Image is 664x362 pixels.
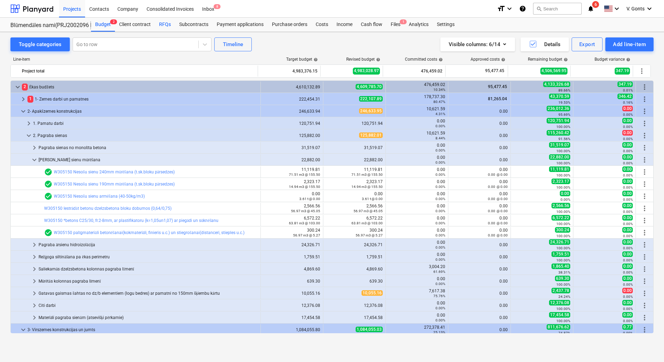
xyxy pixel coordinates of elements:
[561,198,570,201] small: 0.00%
[264,167,320,177] div: 11,119.81
[547,118,570,123] span: 120,751.94
[435,209,445,213] small: 0.00%
[386,66,442,77] div: 476,459.02
[623,258,633,262] small: 0.00%
[640,156,649,164] span: More actions
[500,58,505,62] span: help
[549,154,570,160] span: 22,882.00
[613,40,646,49] div: Add line-item
[289,173,320,176] small: 71.51 m3 @ 155.50
[528,57,568,62] div: Remaining budget
[326,267,383,271] div: 4,869.60
[44,192,52,200] span: Line-item has 2 RFQs
[312,18,332,32] a: Costs
[351,185,383,189] small: 14.94 m3 @ 155.50
[264,85,320,89] div: 4,610,132.89
[451,109,508,114] div: 0.00
[640,144,649,152] span: More actions
[488,173,508,176] small: 0.00 @ 0.00
[488,209,508,213] small: 0.00 @ 0.00
[22,84,28,90] span: 2
[22,66,255,77] div: Project total
[10,57,258,62] div: Line-item
[351,173,383,176] small: 71.51 m3 @ 155.50
[521,37,569,51] button: Details
[451,228,508,238] div: 0.00
[110,19,117,24] span: 2
[617,81,633,87] span: 347.19
[91,18,115,32] div: Budget
[562,58,568,62] span: help
[433,88,445,92] small: 10.34%
[555,276,570,281] span: 639.30
[435,245,445,249] small: 0.00%
[640,229,649,237] span: More actions
[622,166,633,172] span: 0.00
[27,96,33,102] span: 1
[556,161,570,165] small: 100.00%
[264,267,320,271] div: 4,869.60
[289,185,320,189] small: 14.94 m3 @ 155.50
[264,133,320,138] div: 125,882.00
[623,270,633,274] small: 0.00%
[155,18,175,32] a: RFQs
[27,106,258,117] div: 2- Apakšzemes konstrukcijas
[435,112,445,116] small: 4.31%
[435,282,445,286] small: 0.00%
[19,95,27,103] span: keyboard_arrow_right
[623,113,633,117] small: 0.00%
[326,179,383,189] div: 2,323.17
[551,251,570,257] span: 1,759.51
[356,84,383,89] span: 4,609,785.70
[10,37,70,51] button: Toggle categories
[264,121,320,126] div: 120,751.94
[615,68,630,74] span: 347.19
[547,106,570,111] span: 236,012.36
[312,58,318,62] span: help
[435,173,445,176] small: 0.00%
[389,94,445,104] div: 178,737.30
[622,154,633,160] span: 0.00
[44,206,172,211] a: W305150 Iestrādāt betonu dzelzsbetona bloku dobumos (0,64/0,75)
[623,198,633,201] small: 0.00%
[389,264,445,274] div: 3,004.20
[623,283,633,286] small: 0.00%
[289,221,320,225] small: 63.81 m3 @ 103.00
[332,18,357,32] div: Income
[622,142,633,148] span: 0.00
[556,234,570,238] small: 100.00%
[640,277,649,285] span: More actions
[451,242,508,247] div: 0.00
[264,255,320,259] div: 1,759.51
[640,180,649,188] span: More actions
[359,132,383,138] span: 125,882.01
[617,94,633,99] span: 346.42
[264,279,320,284] div: 639.30
[44,168,52,176] span: Line-item has 2 RFQs
[622,276,633,281] span: 0.00
[389,131,445,140] div: 10,621.59
[326,204,383,213] div: 2,566.56
[629,329,664,362] iframe: Chat Widget
[389,179,445,189] div: 0.00
[556,186,570,189] small: 100.00%
[549,142,570,148] span: 31,519.07
[389,155,445,165] div: 0.00
[451,133,508,138] div: 0.00
[556,149,570,153] small: 100.00%
[389,167,445,177] div: 0.00
[622,191,633,196] span: 0.00
[326,121,383,126] div: 120,751.94
[556,125,570,129] small: 100.00%
[623,125,633,129] small: 0.00%
[293,233,320,237] small: 56.97 m3 @ 5.27
[549,166,570,172] span: 11,119.81
[30,301,39,310] span: keyboard_arrow_right
[30,265,39,273] span: keyboard_arrow_right
[30,313,39,322] span: keyboard_arrow_right
[264,97,320,102] div: 222,454.31
[640,253,649,261] span: More actions
[640,107,649,115] span: More actions
[264,228,320,238] div: 300.24
[30,289,39,298] span: keyboard_arrow_right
